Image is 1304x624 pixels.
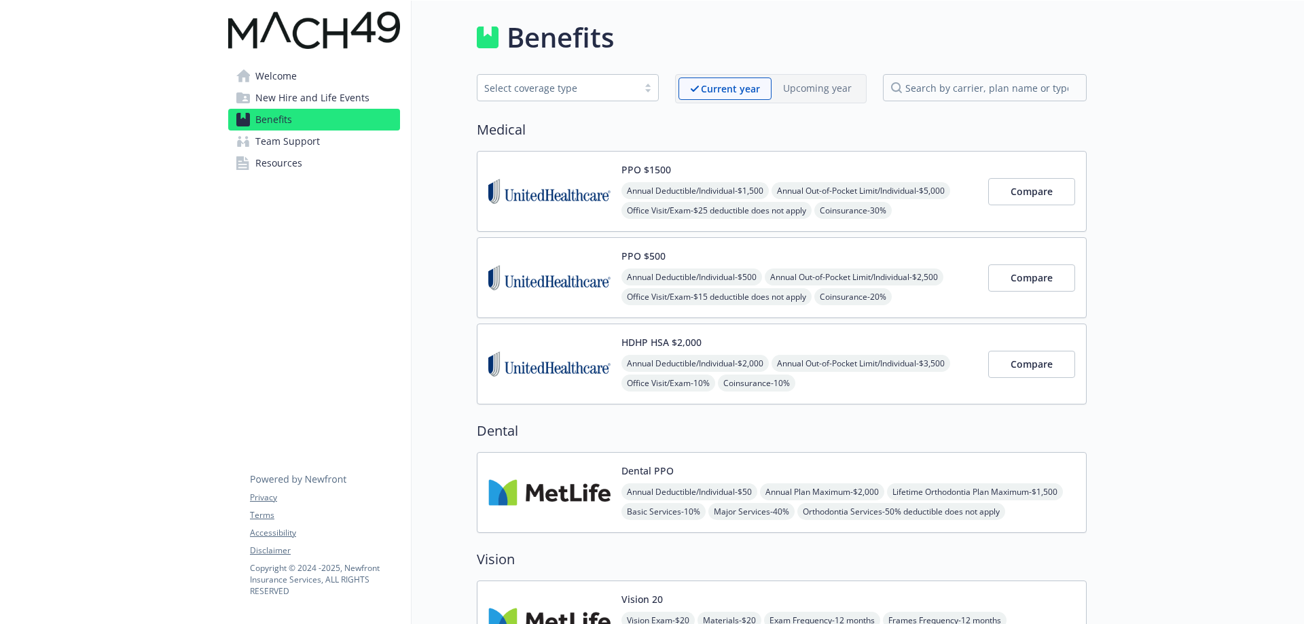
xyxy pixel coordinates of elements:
button: Compare [988,264,1075,292]
a: Disclaimer [250,544,399,557]
a: Benefits [228,109,400,131]
h2: Dental [477,421,1087,441]
span: Basic Services - 10% [621,503,706,520]
img: United Healthcare Insurance Company carrier logo [488,249,611,307]
div: Select coverage type [484,81,631,95]
span: Annual Plan Maximum - $2,000 [760,483,884,500]
span: Orthodontia Services - 50% deductible does not apply [797,503,1005,520]
span: Coinsurance - 10% [718,375,795,392]
button: Compare [988,351,1075,378]
img: United Healthcare Insurance Company carrier logo [488,162,611,220]
span: Compare [1011,271,1053,284]
a: Privacy [250,491,399,504]
p: Copyright © 2024 - 2025 , Newfront Insurance Services, ALL RIGHTS RESERVED [250,562,399,597]
a: Accessibility [250,527,399,539]
button: HDHP HSA $2,000 [621,335,702,349]
span: Welcome [255,65,297,87]
span: Coinsurance - 30% [814,202,892,219]
button: PPO $1500 [621,162,671,177]
span: Office Visit/Exam - $15 deductible does not apply [621,288,812,305]
a: Welcome [228,65,400,87]
span: Lifetime Orthodontia Plan Maximum - $1,500 [887,483,1063,500]
span: Benefits [255,109,292,131]
img: Metlife Inc carrier logo [488,464,611,521]
span: Annual Deductible/Individual - $50 [621,483,757,500]
img: United Healthcare Insurance Company carrier logo [488,335,611,393]
span: Resources [255,152,302,174]
span: Annual Deductible/Individual - $2,000 [621,355,769,372]
span: Office Visit/Exam - $25 deductible does not apply [621,202,812,219]
button: Dental PPO [621,464,674,478]
span: Compare [1011,358,1053,370]
span: Major Services - 40% [708,503,795,520]
button: Compare [988,178,1075,205]
a: Terms [250,509,399,521]
p: Upcoming year [783,81,852,95]
input: search by carrier, plan name or type [883,74,1087,101]
a: New Hire and Life Events [228,87,400,109]
span: Annual Deductible/Individual - $500 [621,268,762,285]
span: New Hire and Life Events [255,87,369,109]
h1: Benefits [507,17,614,58]
button: PPO $500 [621,249,666,263]
span: Annual Out-of-Pocket Limit/Individual - $5,000 [772,182,950,199]
span: Compare [1011,185,1053,198]
span: Team Support [255,131,320,152]
h2: Vision [477,549,1087,570]
p: Current year [701,82,760,96]
span: Coinsurance - 20% [814,288,892,305]
button: Vision 20 [621,592,663,606]
span: Upcoming year [772,77,863,100]
a: Resources [228,152,400,174]
span: Office Visit/Exam - 10% [621,375,715,392]
span: Annual Out-of-Pocket Limit/Individual - $3,500 [772,355,950,372]
span: Annual Out-of-Pocket Limit/Individual - $2,500 [765,268,943,285]
a: Team Support [228,131,400,152]
h2: Medical [477,120,1087,140]
span: Annual Deductible/Individual - $1,500 [621,182,769,199]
